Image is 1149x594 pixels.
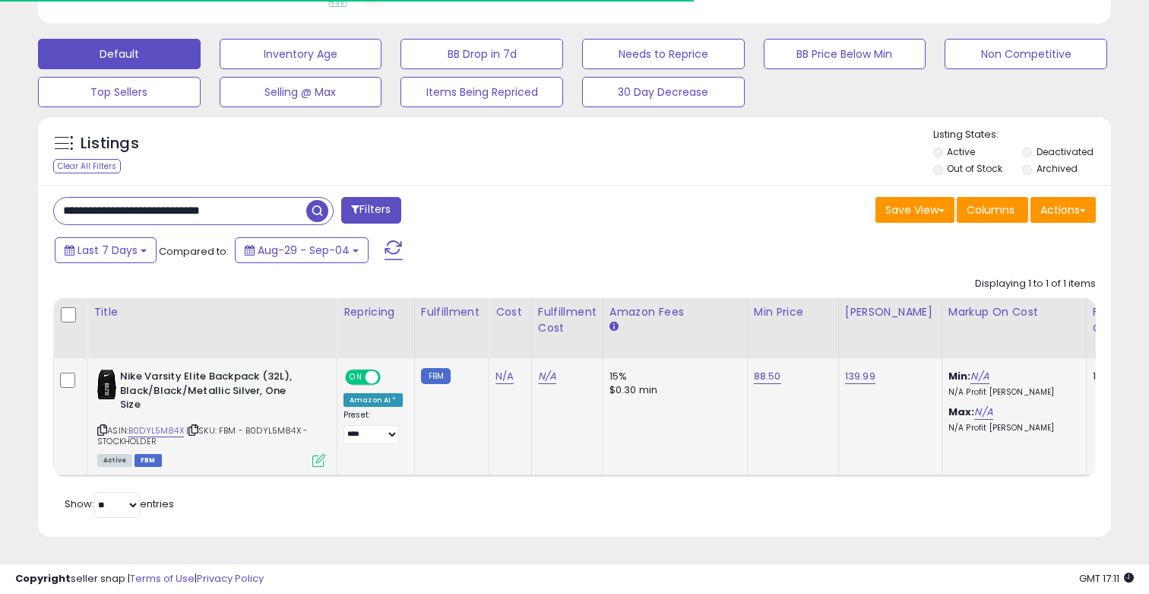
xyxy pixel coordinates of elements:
div: $0.30 min [609,383,736,397]
div: seller snap | | [15,572,264,586]
p: Listing States: [933,128,1112,142]
span: ON [347,371,366,384]
div: 15% [609,370,736,383]
p: N/A Profit [PERSON_NAME] [948,423,1075,434]
a: N/A [538,369,556,384]
a: N/A [495,369,514,384]
span: All listings currently available for purchase on Amazon [97,454,132,467]
div: Amazon Fees [609,304,741,320]
span: FBM [135,454,162,467]
button: Default [38,39,201,69]
button: Needs to Reprice [582,39,745,69]
div: Min Price [754,304,832,320]
button: Save View [875,197,954,223]
div: Repricing [343,304,408,320]
div: 117 [1093,370,1140,383]
button: BB Drop in 7d [400,39,563,69]
a: Privacy Policy [197,571,264,586]
label: Deactivated [1037,145,1094,158]
button: 30 Day Decrease [582,77,745,107]
button: BB Price Below Min [764,39,926,69]
div: Cost [495,304,525,320]
span: Columns [967,202,1014,218]
button: Top Sellers [38,77,201,107]
b: Nike Varsity Elite Backpack (32L), Black/Black/Metallic Silver, One Size [120,370,305,416]
a: Terms of Use [130,571,195,586]
a: 88.50 [754,369,781,384]
div: Fulfillment [421,304,483,320]
label: Active [947,145,975,158]
span: Aug-29 - Sep-04 [258,243,350,258]
img: 31tbBEhpMnL._SL40_.jpg [97,370,116,400]
div: Markup on Cost [948,304,1080,320]
a: B0DYL5M84X [128,424,184,437]
div: Displaying 1 to 1 of 1 items [975,277,1096,291]
div: Fulfillable Quantity [1093,304,1145,336]
label: Archived [1037,162,1078,175]
span: OFF [378,371,403,384]
button: Columns [957,197,1028,223]
a: 139.99 [845,369,875,384]
button: Selling @ Max [220,77,382,107]
button: Last 7 Days [55,237,157,263]
span: 2025-09-12 17:11 GMT [1079,571,1134,586]
button: Actions [1030,197,1096,223]
button: Items Being Repriced [400,77,563,107]
h5: Listings [81,133,139,154]
div: Clear All Filters [53,159,121,173]
span: | SKU: FBM - B0DYL5M84X - STOCKHOLDER [97,424,308,447]
span: Last 7 Days [78,243,138,258]
p: N/A Profit [PERSON_NAME] [948,387,1075,398]
div: ASIN: [97,370,325,465]
div: Fulfillment Cost [538,304,597,336]
div: Title [93,304,331,320]
div: Amazon AI * [343,393,403,407]
label: Out of Stock [947,162,1002,175]
button: Non Competitive [945,39,1107,69]
a: N/A [970,369,989,384]
small: Amazon Fees. [609,320,619,334]
th: The percentage added to the cost of goods (COGS) that forms the calculator for Min & Max prices. [942,298,1086,358]
small: FBM [421,368,451,384]
a: N/A [974,405,992,420]
b: Max: [948,405,975,419]
span: Compared to: [159,244,229,259]
button: Aug-29 - Sep-04 [235,237,369,263]
button: Inventory Age [220,39,382,69]
span: Show: entries [65,497,174,511]
div: Preset: [343,410,403,444]
button: Filters [341,197,400,224]
b: Min: [948,369,971,383]
div: [PERSON_NAME] [845,304,935,320]
strong: Copyright [15,571,71,586]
